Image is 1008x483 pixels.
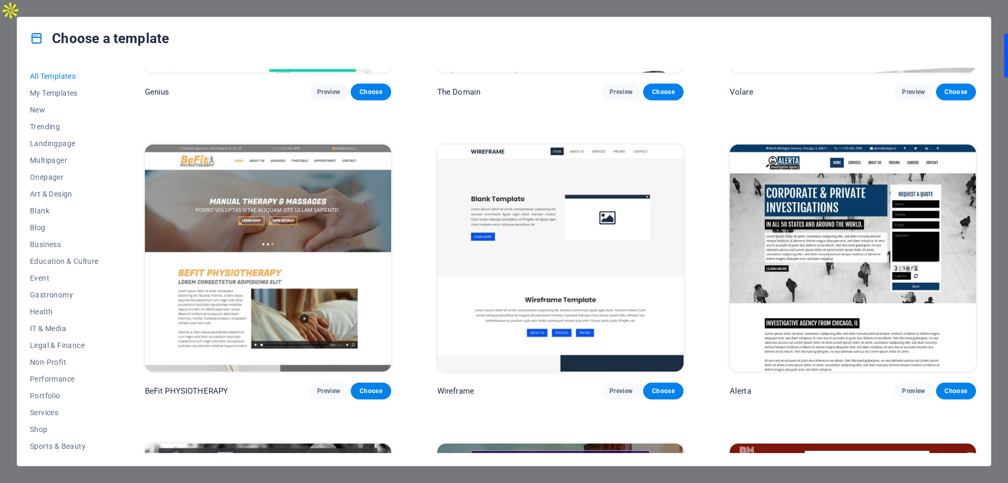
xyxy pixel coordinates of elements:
[30,219,99,236] button: Blog
[30,85,99,101] button: My Templates
[30,270,99,286] button: Event
[601,383,641,399] button: Preview
[730,87,753,97] p: Volare
[30,68,99,85] button: All Templates
[30,442,99,450] span: Sports & Beauty
[30,392,99,400] span: Portfolio
[30,404,99,421] button: Services
[437,386,474,396] p: Wireframe
[30,202,99,219] button: Blank
[30,387,99,404] button: Portfolio
[30,101,99,118] button: New
[351,383,391,399] button: Choose
[145,87,170,97] p: Genius
[30,341,99,350] span: Legal & Finance
[643,383,683,399] button: Choose
[309,383,349,399] button: Preview
[317,387,340,395] span: Preview
[30,169,99,186] button: Onepager
[30,291,99,299] span: Gastronomy
[30,190,99,198] span: Art & Design
[30,425,99,434] span: Shop
[730,386,751,396] p: Alerta
[643,84,683,100] button: Choose
[30,438,99,455] button: Sports & Beauty
[30,274,99,282] span: Event
[30,173,99,181] span: Onepager
[652,88,675,96] span: Choose
[610,387,633,395] span: Preview
[30,371,99,387] button: Performance
[30,186,99,202] button: Art & Design
[30,152,99,169] button: Multipager
[30,307,99,316] span: Health
[30,118,99,135] button: Trending
[894,383,933,399] button: Preview
[30,30,169,47] h4: Choose a template
[309,84,349,100] button: Preview
[30,236,99,253] button: Business
[30,375,99,383] span: Performance
[30,286,99,303] button: Gastronomy
[30,156,99,165] span: Multipager
[145,386,228,396] p: BeFit PHYSIOTHERAPY
[30,240,99,249] span: Business
[317,88,340,96] span: Preview
[30,303,99,320] button: Health
[652,387,675,395] span: Choose
[30,139,99,148] span: Landingpage
[30,72,99,80] span: All Templates
[30,421,99,438] button: Shop
[902,387,925,395] span: Preview
[30,354,99,371] button: Non-Profit
[30,253,99,270] button: Education & Culture
[601,84,641,100] button: Preview
[359,88,382,96] span: Choose
[351,84,391,100] button: Choose
[610,88,633,96] span: Preview
[359,387,382,395] span: Choose
[437,145,684,372] img: Wireframe
[30,223,99,232] span: Blog
[902,88,925,96] span: Preview
[437,87,480,97] p: The Domain
[30,408,99,417] span: Services
[944,88,968,96] span: Choose
[30,337,99,354] button: Legal & Finance
[944,387,968,395] span: Choose
[145,145,391,372] img: BeFit PHYSIOTHERAPY
[30,320,99,337] button: IT & Media
[30,135,99,152] button: Landingpage
[30,358,99,366] span: Non-Profit
[30,122,99,131] span: Trending
[730,145,976,372] img: Alerta
[30,89,99,97] span: My Templates
[894,84,933,100] button: Preview
[30,207,99,215] span: Blank
[936,383,976,399] button: Choose
[30,106,99,114] span: New
[30,324,99,333] span: IT & Media
[936,84,976,100] button: Choose
[30,257,99,265] span: Education & Culture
